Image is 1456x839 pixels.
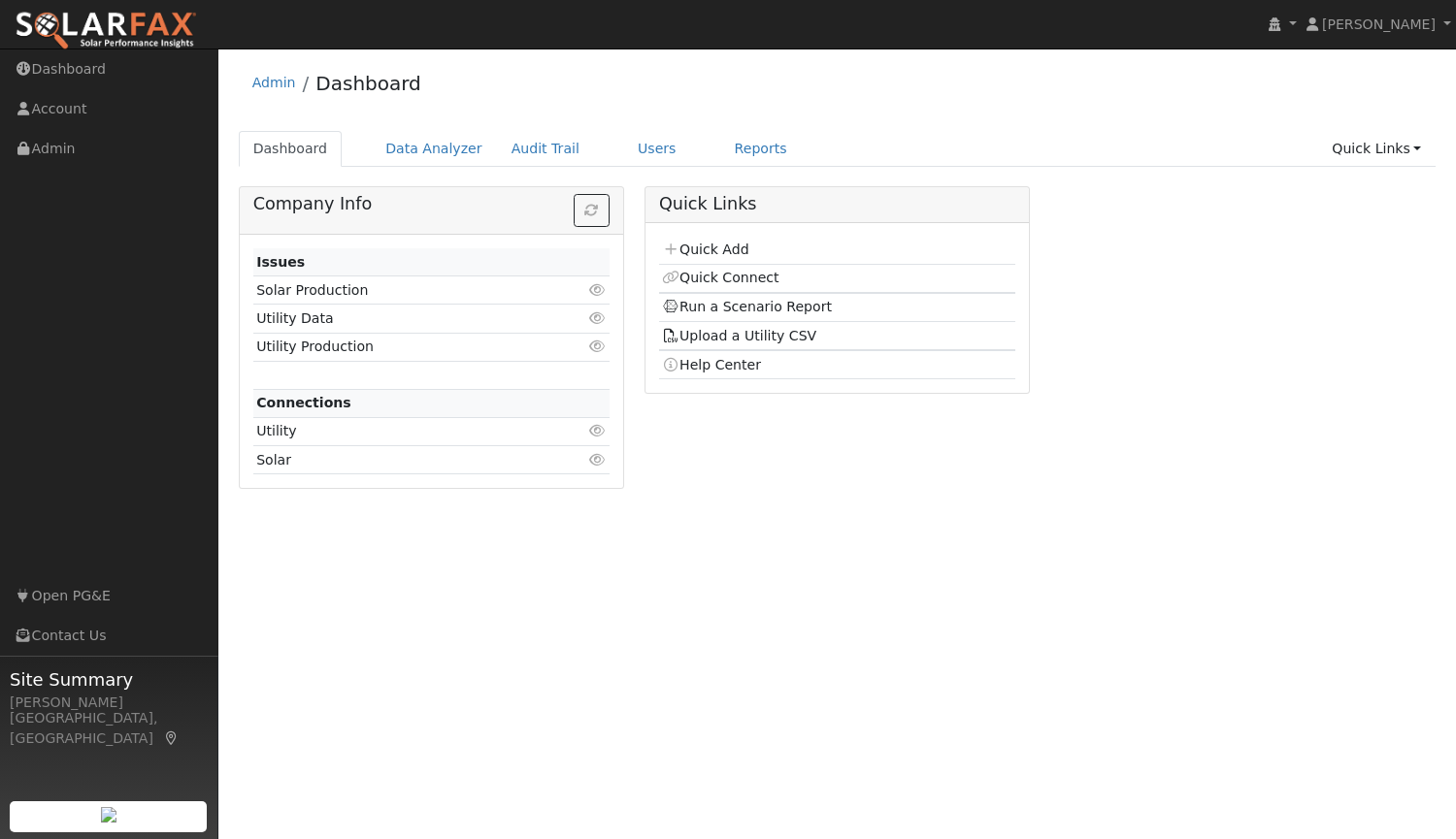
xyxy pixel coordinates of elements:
a: Run a Scenario Report [662,299,832,314]
td: Solar Production [253,276,552,305]
a: Quick Links [1317,131,1436,167]
i: Click to view [589,283,607,297]
td: Solar [253,446,552,474]
div: [PERSON_NAME] [10,693,208,713]
a: Quick Add [662,242,748,257]
a: Help Center [662,357,761,372]
a: Admin [252,75,296,90]
a: Data Analyzer [371,131,497,167]
a: Upload a Utility CSV [662,328,816,343]
div: [GEOGRAPHIC_DATA], [GEOGRAPHIC_DATA] [10,708,208,749]
a: Reports [720,131,802,167]
span: Site Summary [10,666,208,693]
a: Users [623,131,691,167]
td: Utility Data [253,305,552,333]
td: Utility Production [253,333,552,361]
strong: Connections [256,395,351,410]
a: Audit Trail [497,131,594,167]
a: Dashboard [239,131,343,167]
i: Click to view [589,339,607,353]
i: Click to view [589,311,607,325]
span: [PERSON_NAME] [1322,16,1436,32]
i: Click to view [589,424,607,437]
h5: Quick Links [659,194,1015,214]
img: SolarFax [15,11,197,51]
td: Utility [253,417,552,445]
h5: Company Info [253,194,610,214]
strong: Issues [256,254,305,270]
a: Dashboard [315,72,421,95]
img: retrieve [101,807,116,823]
i: Click to view [589,453,607,467]
a: Map [163,730,181,746]
a: Quick Connect [662,270,778,285]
